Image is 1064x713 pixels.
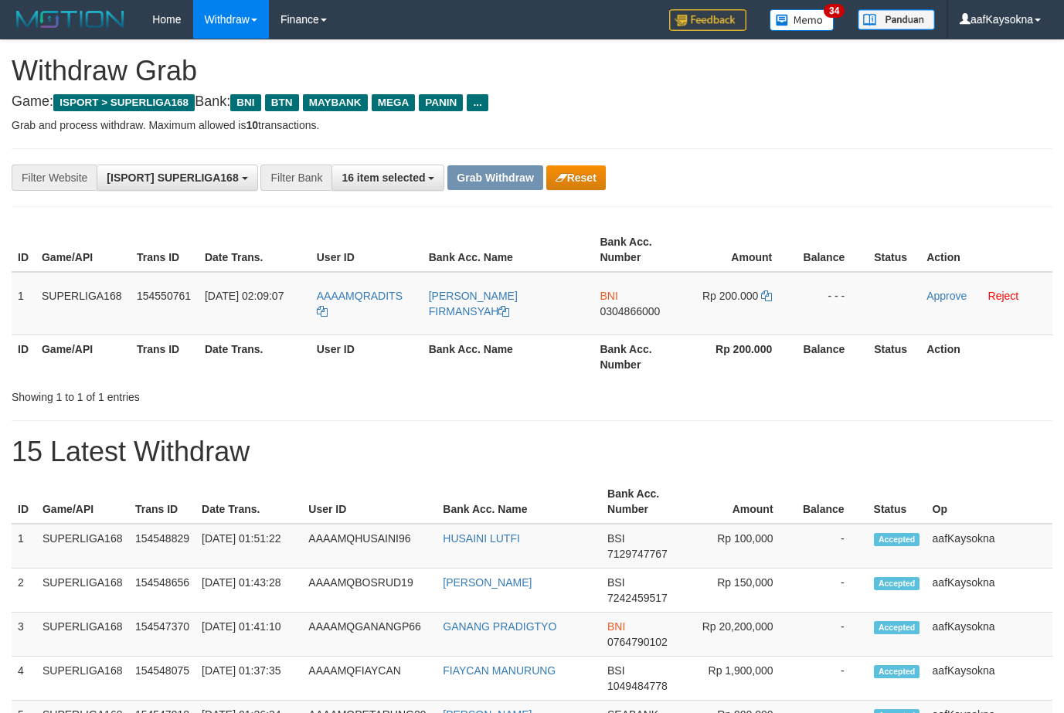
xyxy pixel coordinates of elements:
[137,290,191,302] span: 154550761
[331,165,444,191] button: 16 item selected
[12,383,432,405] div: Showing 1 to 1 of 1 entries
[36,480,129,524] th: Game/API
[797,657,868,701] td: -
[36,569,129,613] td: SUPERLIGA168
[195,657,302,701] td: [DATE] 01:37:35
[797,480,868,524] th: Balance
[926,569,1052,613] td: aafKaysokna
[423,334,594,379] th: Bank Acc. Name
[265,94,299,111] span: BTN
[868,228,920,272] th: Status
[546,165,606,190] button: Reset
[129,480,195,524] th: Trans ID
[97,165,257,191] button: [ISPORT] SUPERLIGA168
[317,290,403,317] a: AAAAMQRADITS
[988,290,1019,302] a: Reject
[12,117,1052,133] p: Grab and process withdraw. Maximum allowed is transactions.
[691,569,797,613] td: Rp 150,000
[600,290,617,302] span: BNI
[12,334,36,379] th: ID
[607,548,668,560] span: Copy 7129747767 to clipboard
[195,480,302,524] th: Date Trans.
[419,94,463,111] span: PANIN
[12,613,36,657] td: 3
[311,228,423,272] th: User ID
[317,290,403,302] span: AAAAMQRADITS
[36,272,131,335] td: SUPERLIGA168
[607,532,625,545] span: BSI
[36,613,129,657] td: SUPERLIGA168
[129,524,195,569] td: 154548829
[795,228,868,272] th: Balance
[685,228,795,272] th: Amount
[607,680,668,692] span: Copy 1049484778 to clipboard
[926,524,1052,569] td: aafKaysokna
[920,334,1052,379] th: Action
[607,636,668,648] span: Copy 0764790102 to clipboard
[600,305,660,317] span: Copy 0304866000 to clipboard
[302,480,437,524] th: User ID
[195,613,302,657] td: [DATE] 01:41:10
[607,620,625,633] span: BNI
[691,657,797,701] td: Rp 1,900,000
[230,94,260,111] span: BNI
[669,9,746,31] img: Feedback.jpg
[797,569,868,613] td: -
[795,334,868,379] th: Balance
[797,613,868,657] td: -
[12,480,36,524] th: ID
[926,657,1052,701] td: aafKaysokna
[260,165,331,191] div: Filter Bank
[36,524,129,569] td: SUPERLIGA168
[761,290,772,302] a: Copy 200000 to clipboard
[447,165,542,190] button: Grab Withdraw
[302,613,437,657] td: AAAAMQGANANGP66
[12,569,36,613] td: 2
[423,228,594,272] th: Bank Acc. Name
[685,334,795,379] th: Rp 200.000
[129,613,195,657] td: 154547370
[593,334,685,379] th: Bank Acc. Number
[12,436,1052,467] h1: 15 Latest Withdraw
[691,480,797,524] th: Amount
[199,228,311,272] th: Date Trans.
[437,480,601,524] th: Bank Acc. Name
[443,532,520,545] a: HUSAINI LUTFI
[920,228,1052,272] th: Action
[607,664,625,677] span: BSI
[467,94,488,111] span: ...
[874,577,920,590] span: Accepted
[926,290,967,302] a: Approve
[311,334,423,379] th: User ID
[868,334,920,379] th: Status
[12,165,97,191] div: Filter Website
[795,272,868,335] td: - - -
[607,592,668,604] span: Copy 7242459517 to clipboard
[874,533,920,546] span: Accepted
[246,119,258,131] strong: 10
[443,620,556,633] a: GANANG PRADIGTYO
[601,480,691,524] th: Bank Acc. Number
[443,576,532,589] a: [PERSON_NAME]
[607,576,625,589] span: BSI
[195,524,302,569] td: [DATE] 01:51:22
[302,524,437,569] td: AAAAMQHUSAINI96
[824,4,845,18] span: 34
[199,334,311,379] th: Date Trans.
[195,569,302,613] td: [DATE] 01:43:28
[797,524,868,569] td: -
[691,613,797,657] td: Rp 20,200,000
[443,664,556,677] a: FIAYCAN MANURUNG
[302,569,437,613] td: AAAAMQBOSRUD19
[12,94,1052,110] h4: Game: Bank:
[858,9,935,30] img: panduan.png
[131,228,199,272] th: Trans ID
[131,334,199,379] th: Trans ID
[926,613,1052,657] td: aafKaysokna
[12,524,36,569] td: 1
[36,228,131,272] th: Game/API
[691,524,797,569] td: Rp 100,000
[36,334,131,379] th: Game/API
[205,290,284,302] span: [DATE] 02:09:07
[770,9,835,31] img: Button%20Memo.svg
